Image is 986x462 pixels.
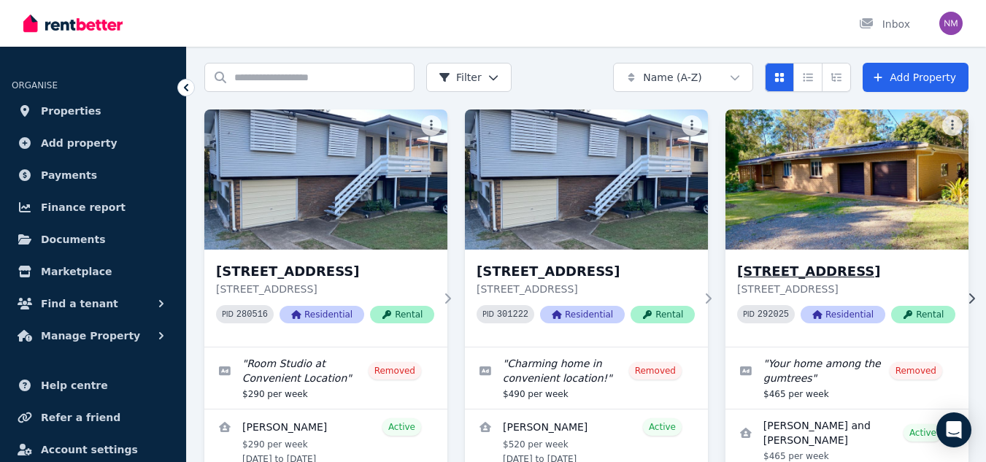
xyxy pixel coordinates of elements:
[942,115,963,136] button: More options
[939,12,963,35] img: Norberto Micozzi
[41,409,120,426] span: Refer a friend
[12,371,174,400] a: Help centre
[793,63,823,92] button: Compact list view
[863,63,968,92] a: Add Property
[936,412,971,447] div: Open Intercom Messenger
[439,70,482,85] span: Filter
[737,261,955,282] h3: [STREET_ADDRESS]
[204,109,447,347] a: 65 Old Gympie Road, Kallangur[STREET_ADDRESS][STREET_ADDRESS]PID 280516ResidentialRental
[12,257,174,286] a: Marketplace
[41,199,126,216] span: Finance report
[41,231,106,248] span: Documents
[204,347,447,409] a: Edit listing: Room Studio at Convenient Location
[643,70,702,85] span: Name (A-Z)
[801,306,885,323] span: Residential
[216,261,434,282] h3: [STREET_ADDRESS]
[41,134,118,152] span: Add property
[236,309,268,320] code: 280516
[497,309,528,320] code: 301222
[482,310,494,318] small: PID
[12,289,174,318] button: Find a tenant
[891,306,955,323] span: Rental
[12,403,174,432] a: Refer a friend
[12,225,174,254] a: Documents
[12,80,58,91] span: ORGANISE
[12,321,174,350] button: Manage Property
[222,310,234,318] small: PID
[613,63,753,92] button: Name (A-Z)
[758,309,789,320] code: 292025
[421,115,442,136] button: More options
[725,347,968,409] a: Edit listing: Your home among the gumtrees
[682,115,702,136] button: More options
[743,310,755,318] small: PID
[12,193,174,222] a: Finance report
[725,109,968,347] a: 239 Teddington Road, Tinana[STREET_ADDRESS][STREET_ADDRESS]PID 292025ResidentialRental
[370,306,434,323] span: Rental
[204,109,447,250] img: 65 Old Gympie Road, Kallangur
[465,347,708,409] a: Edit listing: Charming home in convenient location!
[12,128,174,158] a: Add property
[41,377,108,394] span: Help centre
[765,63,794,92] button: Card view
[465,109,708,250] img: 65 Old Gympie Road, Kallangur
[426,63,512,92] button: Filter
[23,12,123,34] img: RentBetter
[12,96,174,126] a: Properties
[216,282,434,296] p: [STREET_ADDRESS]
[41,327,140,344] span: Manage Property
[477,261,695,282] h3: [STREET_ADDRESS]
[41,263,112,280] span: Marketplace
[822,63,851,92] button: Expanded list view
[41,295,118,312] span: Find a tenant
[720,106,975,253] img: 239 Teddington Road, Tinana
[765,63,851,92] div: View options
[41,441,138,458] span: Account settings
[540,306,625,323] span: Residential
[465,109,708,347] a: 65 Old Gympie Road, Kallangur[STREET_ADDRESS][STREET_ADDRESS]PID 301222ResidentialRental
[41,102,101,120] span: Properties
[477,282,695,296] p: [STREET_ADDRESS]
[859,17,910,31] div: Inbox
[737,282,955,296] p: [STREET_ADDRESS]
[12,161,174,190] a: Payments
[631,306,695,323] span: Rental
[280,306,364,323] span: Residential
[41,166,97,184] span: Payments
